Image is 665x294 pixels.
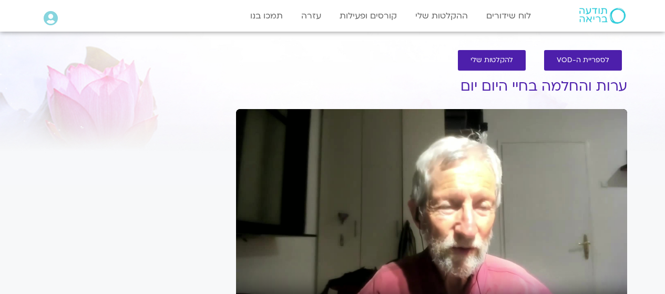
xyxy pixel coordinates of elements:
[470,56,513,64] span: להקלטות שלי
[481,6,536,26] a: לוח שידורים
[334,6,402,26] a: קורסים ופעילות
[410,6,473,26] a: ההקלטות שלי
[579,8,626,24] img: תודעה בריאה
[544,50,622,71] a: לספריית ה-VOD
[236,79,627,94] h1: ערות והחלמה בחיי היום יום
[245,6,288,26] a: תמכו בנו
[458,50,526,71] a: להקלטות שלי
[557,56,609,64] span: לספריית ה-VOD
[296,6,326,26] a: עזרה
